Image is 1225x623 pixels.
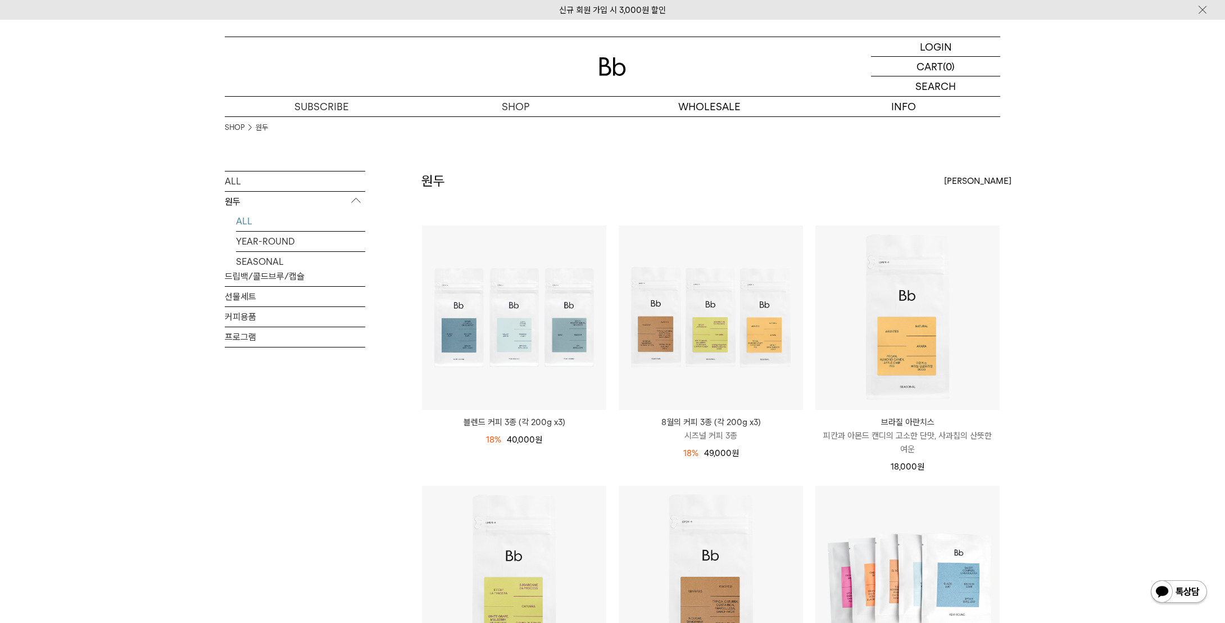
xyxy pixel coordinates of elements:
a: SUBSCRIBE [225,97,419,116]
a: 블렌드 커피 3종 (각 200g x3) [422,416,606,429]
a: SEASONAL [236,252,365,272]
p: SEARCH [915,76,956,96]
a: 드립백/콜드브루/캡슐 [225,267,365,286]
p: CART [917,57,943,76]
p: INFO [806,97,1000,116]
a: 선물세트 [225,287,365,306]
span: 원 [535,435,542,445]
p: 원두 [225,192,365,212]
img: 카카오톡 채널 1:1 채팅 버튼 [1150,579,1208,606]
span: 49,000 [704,448,739,458]
p: 피칸과 아몬드 캔디의 고소한 단맛, 사과칩의 산뜻한 여운 [815,429,1000,456]
span: 원 [732,448,739,458]
span: 40,000 [507,435,542,445]
a: LOGIN [871,37,1000,57]
h2: 원두 [421,171,445,191]
a: CART (0) [871,57,1000,76]
img: 8월의 커피 3종 (각 200g x3) [619,225,803,410]
a: 커피용품 [225,307,365,327]
a: SHOP [225,122,244,133]
div: 18% [486,433,501,446]
div: 18% [683,446,698,460]
span: 18,000 [891,462,924,472]
img: 로고 [599,57,626,76]
a: 원두 [256,122,268,133]
a: 신규 회원 가입 시 3,000원 할인 [559,5,666,15]
a: 브라질 아란치스 피칸과 아몬드 캔디의 고소한 단맛, 사과칩의 산뜻한 여운 [815,416,1000,456]
span: 원 [917,462,924,472]
img: 블렌드 커피 3종 (각 200g x3) [422,225,606,410]
span: [PERSON_NAME] [944,174,1011,188]
p: 브라질 아란치스 [815,416,1000,429]
a: SHOP [419,97,612,116]
a: ALL [225,171,365,191]
a: ALL [236,211,365,231]
p: 8월의 커피 3종 (각 200g x3) [619,416,803,429]
a: YEAR-ROUND [236,232,365,251]
p: LOGIN [920,37,952,56]
p: WHOLESALE [612,97,806,116]
a: 8월의 커피 3종 (각 200g x3) 시즈널 커피 3종 [619,416,803,443]
img: 브라질 아란치스 [815,225,1000,410]
p: (0) [943,57,955,76]
p: 시즈널 커피 3종 [619,429,803,443]
a: 프로그램 [225,327,365,347]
